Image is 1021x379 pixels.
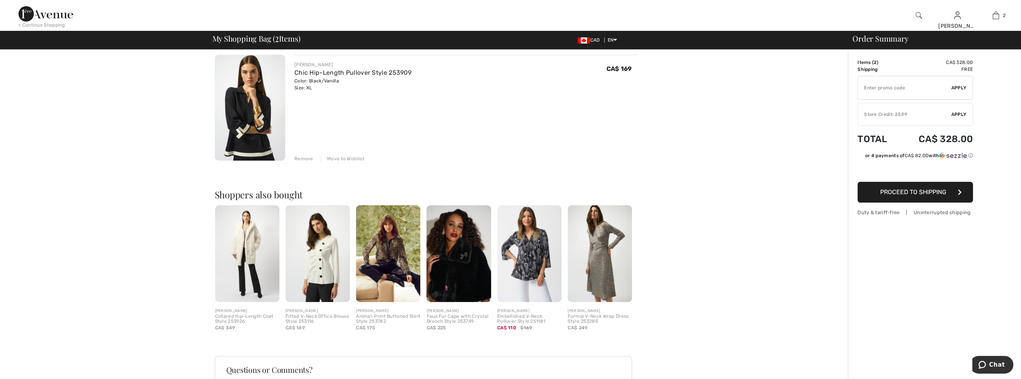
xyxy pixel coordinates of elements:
div: [PERSON_NAME] [568,308,632,314]
img: 1ère Avenue [18,6,73,22]
div: Remove [294,155,313,162]
span: 2 [874,60,876,65]
div: or 4 payments ofCA$ 82.00withSezzle Click to learn more about Sezzle [857,152,973,162]
div: Order Summary [843,35,1016,42]
a: Chic Hip-Length Pullover Style 253909 [294,69,411,76]
span: CA$ 249 [568,325,587,330]
span: CA$ 349 [215,325,235,330]
div: Animal-Print Buttoned Shirt Style 253782 [356,314,420,325]
td: Items ( ) [857,59,898,66]
img: Faux Fur Cape with Crystal Brooch Style 253749 [426,205,491,302]
input: Promo code [858,76,951,99]
div: Store Credit: 25.99 [858,111,951,118]
span: CA$ 225 [426,325,446,330]
div: or 4 payments of with [865,152,973,159]
img: Sezzle [939,152,967,159]
div: Color: Black/Vanilla Size: XL [294,77,411,91]
div: < Continue Shopping [18,22,65,29]
span: EN [608,37,617,43]
td: Total [857,126,898,152]
img: search the website [916,11,922,20]
td: Shipping [857,66,898,73]
img: My Bag [993,11,999,20]
div: Collared Hip-Length Coat Style 253926 [215,314,279,325]
iframe: Opens a widget where you can chat to one of our agents [972,356,1013,375]
img: Chic Hip-Length Pullover Style 253909 [215,55,285,161]
div: Move to Wishlist [321,155,364,162]
img: My Info [954,11,961,20]
button: Proceed to Shipping [857,182,973,203]
img: Canadian Dollar [578,37,590,44]
div: [PERSON_NAME] [356,308,420,314]
div: [PERSON_NAME] [294,61,411,68]
iframe: PayPal-paypal [857,162,973,179]
a: 2 [977,11,1014,20]
div: Fitted V-Neck Office Blouse Style 253116 [286,314,350,325]
td: Free [898,66,973,73]
img: Collared Hip-Length Coat Style 253926 [215,205,279,302]
span: CA$ 82.00 [904,153,929,158]
span: CA$ 169 [286,325,305,330]
span: CA$ 169 [606,65,632,72]
div: [PERSON_NAME] [938,22,976,30]
div: Formal V-Neck Wrap Dress Style 253285 [568,314,632,325]
div: [PERSON_NAME] [497,308,561,314]
span: Apply [951,111,967,118]
div: [PERSON_NAME] [426,308,491,314]
span: $169 [520,324,532,331]
span: CA$ 175 [356,325,375,330]
div: [PERSON_NAME] [286,308,350,314]
span: 2 [1003,12,1006,19]
div: [PERSON_NAME] [215,308,279,314]
img: Fitted V-Neck Office Blouse Style 253116 [286,205,350,302]
td: CA$ 328.00 [898,126,973,152]
td: CA$ 328.00 [898,59,973,66]
div: Faux Fur Cape with Crystal Brooch Style 253749 [426,314,491,325]
span: CAD [578,37,603,43]
span: Apply [951,84,967,91]
span: 2 [275,33,279,43]
div: Embellished V-Neck Pullover Style 251181 [497,314,561,325]
h3: Questions or Comments? [226,366,620,374]
div: Duty & tariff-free | Uninterrupted shipping [857,209,973,216]
a: Sign In [954,12,961,19]
img: Formal V-Neck Wrap Dress Style 253285 [568,205,632,302]
span: Proceed to Shipping [880,188,946,196]
img: Animal-Print Buttoned Shirt Style 253782 [356,205,420,302]
img: Embellished V-Neck Pullover Style 251181 [497,205,561,302]
h2: Shoppers also bought [215,190,638,199]
span: CA$ 110 [497,325,516,330]
span: My Shopping Bag ( Items) [212,35,301,42]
